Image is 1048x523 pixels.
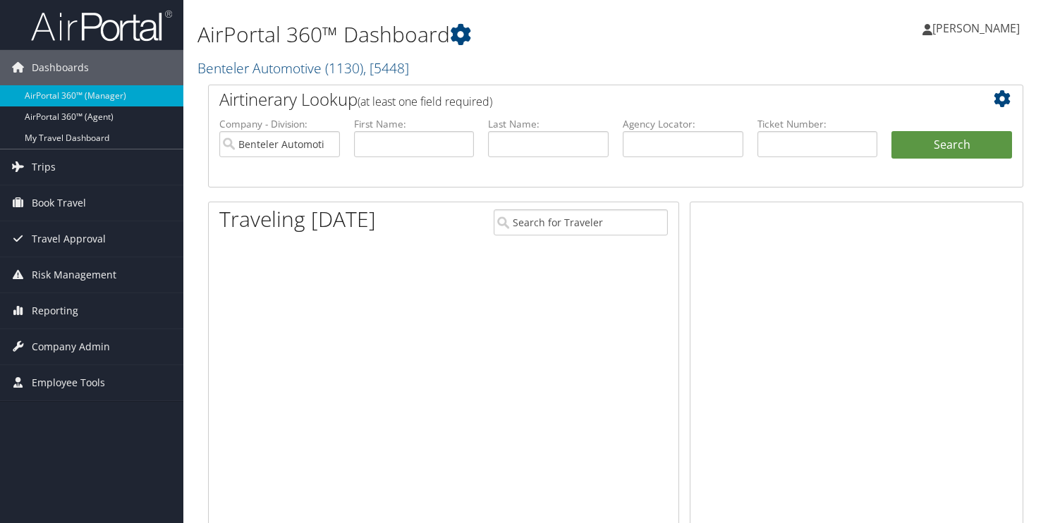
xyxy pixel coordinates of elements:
span: Dashboards [32,50,89,85]
span: , [ 5448 ] [363,59,409,78]
label: First Name: [354,117,475,131]
a: [PERSON_NAME] [922,7,1034,49]
label: Ticket Number: [757,117,878,131]
label: Company - Division: [219,117,340,131]
span: Company Admin [32,329,110,364]
span: Travel Approval [32,221,106,257]
h1: Traveling [DATE] [219,204,376,234]
input: Search for Traveler [494,209,669,235]
span: Risk Management [32,257,116,293]
button: Search [891,131,1012,159]
span: (at least one field required) [358,94,492,109]
span: Book Travel [32,185,86,221]
label: Agency Locator: [623,117,743,131]
h1: AirPortal 360™ Dashboard [197,20,755,49]
span: ( 1130 ) [325,59,363,78]
a: Benteler Automotive [197,59,409,78]
img: airportal-logo.png [31,9,172,42]
span: Reporting [32,293,78,328]
span: [PERSON_NAME] [932,20,1020,36]
span: Employee Tools [32,365,105,400]
span: Trips [32,149,56,185]
label: Last Name: [488,117,609,131]
h2: Airtinerary Lookup [219,87,944,111]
